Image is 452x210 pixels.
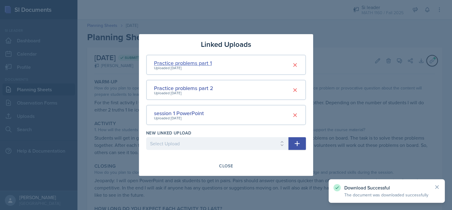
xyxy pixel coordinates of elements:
div: Practice problems part 1 [154,59,212,67]
div: session 1 PowerPoint [154,109,204,117]
h3: Linked Uploads [201,39,251,50]
p: Download Successful [344,185,429,191]
div: Close [219,163,233,168]
p: The document was downloaded successfully [344,192,429,198]
div: Practice problems part 2 [154,84,213,92]
button: Close [215,161,237,171]
div: Uploaded [DATE] [154,115,204,121]
label: New Linked Upload [146,130,191,136]
div: Uploaded [DATE] [154,65,212,71]
div: Uploaded [DATE] [154,90,213,96]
